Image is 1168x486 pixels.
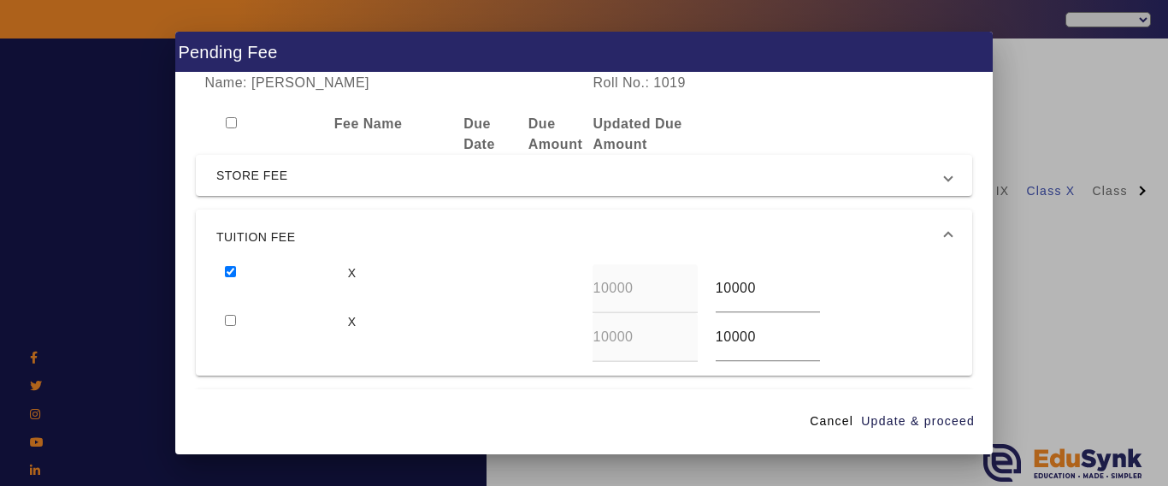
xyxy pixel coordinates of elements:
[175,32,993,72] h1: Pending Fee
[216,227,945,247] span: TUITION FEE
[584,73,778,93] div: Roll No.: 1019
[348,315,357,329] span: X
[861,412,975,430] span: Update & proceed
[593,116,681,151] b: Updated Due Amount
[810,412,853,430] span: Cancel
[593,278,697,299] input: Amount
[196,210,972,264] mat-expansion-panel-header: TUITION FEE
[348,266,357,280] span: X
[334,116,403,131] b: Fee Name
[803,406,860,437] button: Cancel
[196,73,584,93] div: Name: [PERSON_NAME]
[860,406,976,437] button: Update & proceed
[216,165,945,186] span: STORE FEE
[593,327,697,347] input: Amount
[716,327,820,347] input: Amount
[716,278,820,299] input: Amount
[528,116,582,151] b: Due Amount
[196,264,972,376] div: TUITION FEE
[463,116,495,151] b: Due Date
[196,155,972,196] mat-expansion-panel-header: STORE FEE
